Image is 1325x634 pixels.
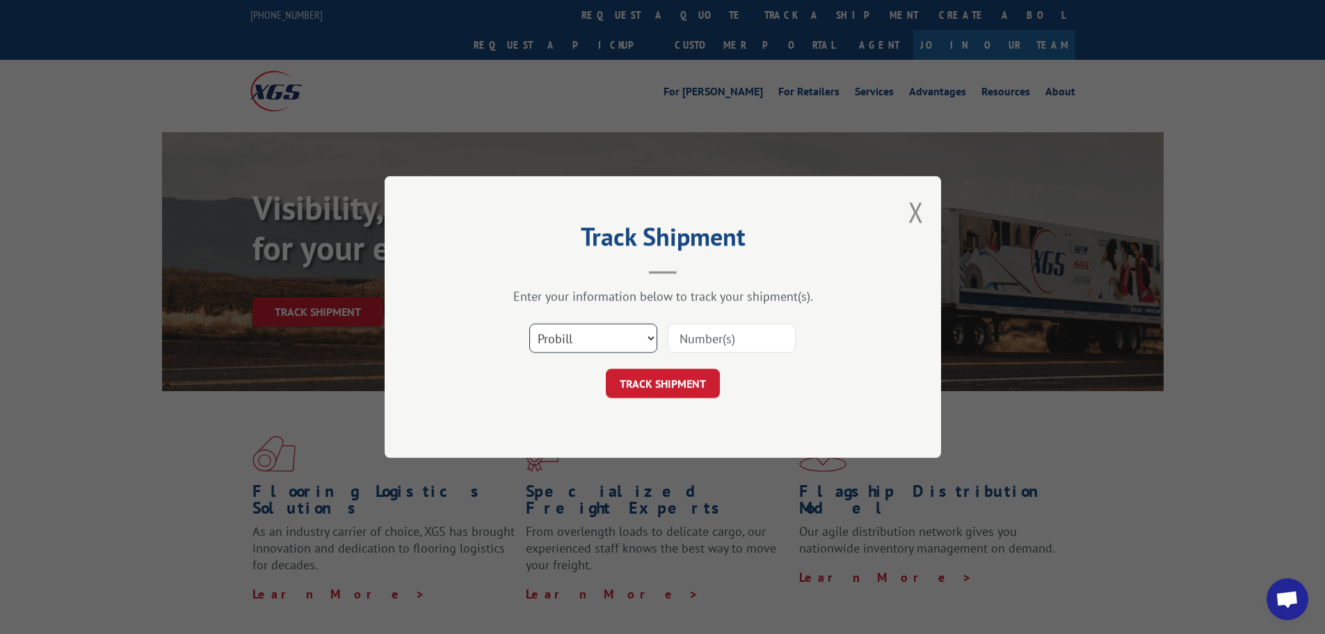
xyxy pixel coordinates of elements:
div: Enter your information below to track your shipment(s). [454,288,872,304]
button: TRACK SHIPMENT [606,369,720,398]
button: Close modal [908,193,924,230]
h2: Track Shipment [454,227,872,253]
div: Open chat [1267,578,1308,620]
input: Number(s) [668,324,796,353]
